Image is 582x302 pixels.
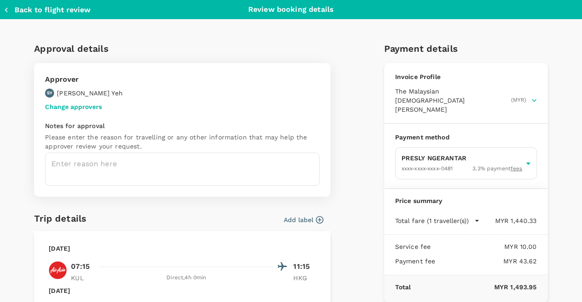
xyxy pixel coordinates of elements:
[293,273,316,282] p: HKG
[45,103,102,110] button: Change approvers
[34,41,331,56] h6: Approval details
[45,121,320,130] p: Notes for approval
[395,87,509,114] span: The Malaysian [DEMOGRAPHIC_DATA][PERSON_NAME]
[401,165,453,172] span: XXXX-XXXX-XXXX-0481
[395,147,537,179] div: PRESLY NGERANTARXXXX-XXXX-XXXX-04813.3% paymentfees
[284,215,323,224] button: Add label
[384,41,548,56] h6: Payment details
[395,72,537,81] p: Invoice Profile
[511,165,522,172] u: fees
[395,216,480,225] button: Total fare (1 traveller(s))
[45,74,123,85] p: Approver
[480,216,537,225] p: MYR 1,440.33
[34,211,86,226] h6: Trip details
[71,261,90,272] p: 07:15
[431,242,537,251] p: MYR 10.00
[57,89,123,98] p: [PERSON_NAME] Yeh
[49,286,70,295] p: [DATE]
[435,257,537,266] p: MYR 43.62
[395,216,469,225] p: Total fare (1 traveller(s))
[401,153,522,163] p: PRESLY NGERANTAR
[511,96,526,105] span: (MYR)
[395,87,537,114] button: The Malaysian [DEMOGRAPHIC_DATA][PERSON_NAME](MYR)
[47,90,52,96] p: SY
[99,273,273,282] div: Direct , 4h 0min
[49,244,70,253] p: [DATE]
[395,133,537,142] p: Payment method
[472,164,522,173] span: 3.3 % payment
[293,261,316,272] p: 11:15
[45,133,320,151] p: Please enter the reason for travelling or any other information that may help the approver review...
[395,196,537,205] p: Price summary
[4,5,90,15] button: Back to flight review
[248,4,334,15] p: Review booking details
[411,282,537,292] p: MYR 1,493.95
[71,273,94,282] p: KUL
[49,261,67,279] img: AK
[395,257,436,266] p: Payment fee
[395,282,411,292] p: Total
[395,242,431,251] p: Service fee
